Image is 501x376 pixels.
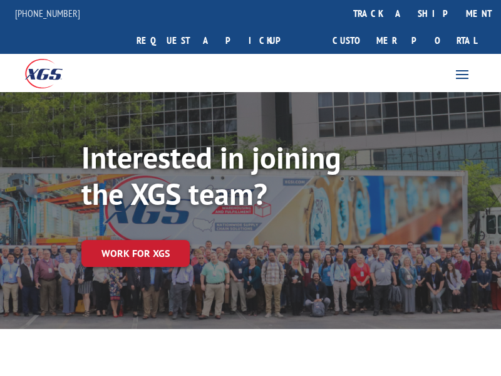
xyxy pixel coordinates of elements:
a: Customer Portal [323,27,486,54]
h1: the XGS team? [81,179,457,215]
a: [PHONE_NUMBER] [15,7,80,19]
h1: Interested in joining [81,142,457,179]
a: Request a pickup [127,27,308,54]
a: Work for XGS [81,240,190,267]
